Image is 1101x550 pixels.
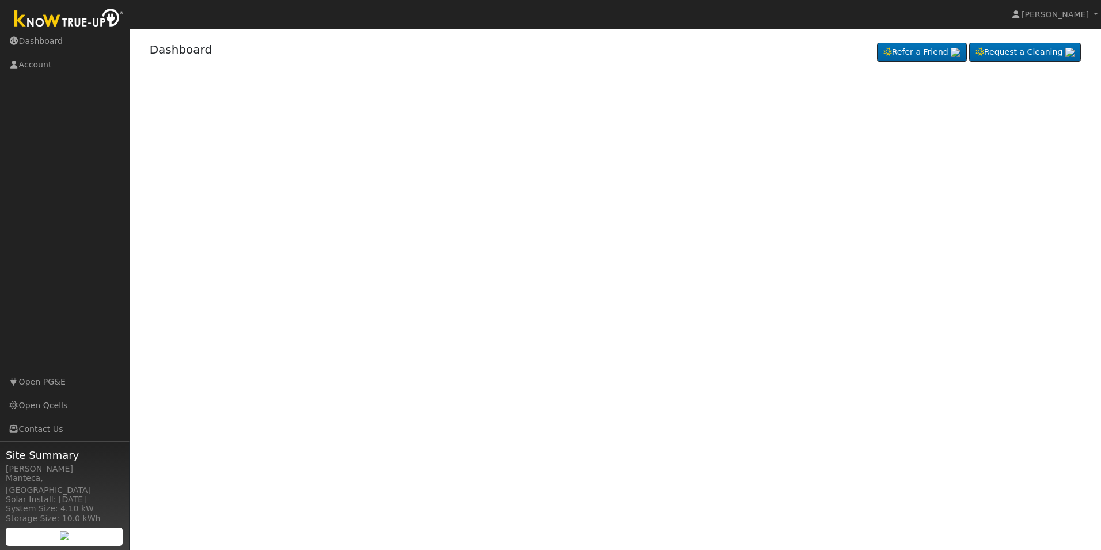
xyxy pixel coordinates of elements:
div: [PERSON_NAME] [6,463,123,475]
a: Refer a Friend [877,43,967,62]
img: retrieve [60,531,69,540]
span: Site Summary [6,447,123,463]
div: System Size: 4.10 kW [6,503,123,515]
a: Dashboard [150,43,212,56]
img: retrieve [1065,48,1075,57]
a: Request a Cleaning [969,43,1081,62]
div: Storage Size: 10.0 kWh [6,513,123,525]
img: retrieve [951,48,960,57]
span: [PERSON_NAME] [1022,10,1089,19]
img: Know True-Up [9,6,130,32]
div: Manteca, [GEOGRAPHIC_DATA] [6,472,123,496]
div: Solar Install: [DATE] [6,494,123,506]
